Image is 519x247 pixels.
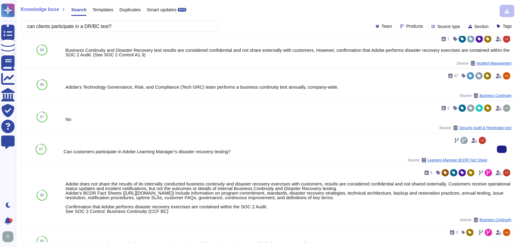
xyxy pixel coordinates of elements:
[503,229,510,236] img: user
[503,24,512,28] span: Tags
[430,171,432,175] span: 5
[456,61,511,66] span: Source:
[147,7,177,12] span: Smart updates
[459,126,511,130] span: Security Audit & Penetration test
[459,93,511,98] span: Source:
[65,48,511,57] div: Business Continuity and Disaster Recovery test results are considered confidential and not share ...
[65,85,511,89] div: Adobe's Technology Governance, Risk, and Compliance (Tech GRC) team performs a business continuit...
[406,24,423,28] span: Products
[9,218,12,222] div: 4
[503,72,510,79] img: user
[479,218,511,222] span: Business Continuity
[178,8,186,12] div: BETA
[447,37,449,41] span: 1
[40,48,44,52] span: 89
[40,115,44,119] span: 87
[447,106,449,110] span: 5
[476,62,511,65] span: Incident Management
[474,24,489,29] span: Section
[437,24,460,29] span: Source type
[21,7,59,12] span: Knowledge base
[40,83,44,86] span: 88
[479,137,486,144] img: user
[456,231,458,234] span: 3
[382,24,392,28] span: Team
[439,125,511,130] span: Source:
[39,147,43,151] span: 87
[427,158,487,162] span: Learning Manager BCDR Fact Sheet
[503,169,510,176] img: user
[479,94,511,97] span: Business Continuity
[459,217,511,222] span: Source:
[64,149,487,154] div: Can customers participate in Adobe Learning Manager’s disaster recovery testing?
[408,158,487,163] span: Source:
[65,182,511,213] div: Adobe does not share the results of its internally conducted business continuity and disaster rec...
[24,21,212,32] input: Search a question or template...
[65,241,511,246] div: We consider our business continuity program to contain proprietary information, and are not avail...
[71,7,86,12] span: Search
[454,74,458,78] span: 47
[119,7,141,12] span: Duplicates
[2,231,13,242] img: user
[65,117,511,122] div: No
[503,104,510,112] img: user
[92,7,113,12] span: Templates
[1,230,18,243] button: user
[503,35,510,43] img: user
[40,193,44,197] span: 86
[40,239,44,243] span: 86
